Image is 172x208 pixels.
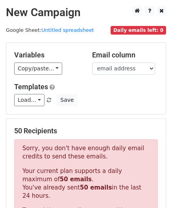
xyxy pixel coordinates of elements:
strong: 50 emails [60,176,92,183]
small: Google Sheet: [6,27,94,33]
a: Copy/paste... [14,63,62,75]
h2: New Campaign [6,6,166,19]
h5: Email column [92,51,158,59]
span: Daily emails left: 0 [111,26,166,35]
a: Load... [14,94,44,106]
a: Templates [14,83,48,91]
p: Sorry, you don't have enough daily email credits to send these emails. [22,144,150,161]
h5: Variables [14,51,80,59]
button: Save [57,94,77,106]
strong: 50 emails [80,184,112,191]
h5: 50 Recipients [14,127,158,135]
a: Untitled spreadsheet [41,27,94,33]
a: Daily emails left: 0 [111,27,166,33]
p: Your current plan supports a daily maximum of . You've already sent in the last 24 hours. [22,167,150,200]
